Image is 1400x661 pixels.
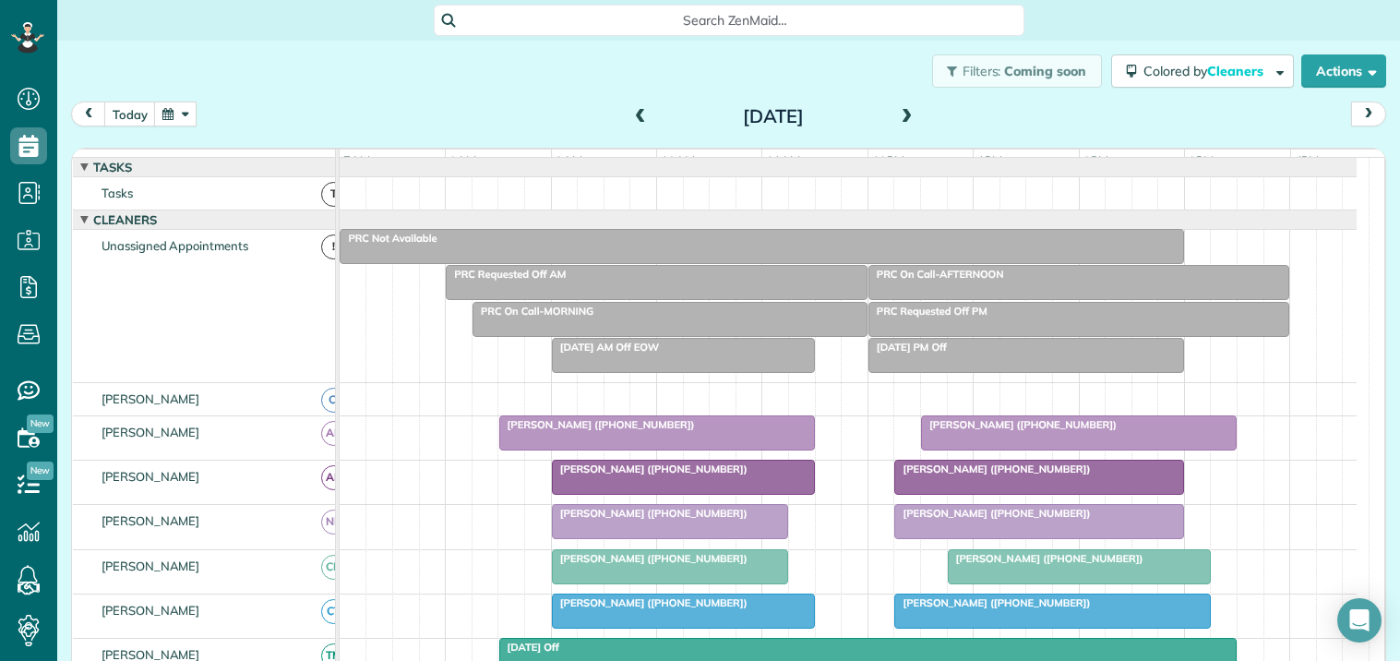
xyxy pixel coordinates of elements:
span: [PERSON_NAME] ([PHONE_NUMBER]) [893,463,1091,475]
span: [PERSON_NAME] ([PHONE_NUMBER]) [498,418,696,431]
span: [PERSON_NAME] ([PHONE_NUMBER]) [551,507,748,520]
span: [PERSON_NAME] [98,425,204,439]
span: [PERSON_NAME] ([PHONE_NUMBER]) [551,552,748,565]
span: T [321,182,346,207]
span: 8am [446,153,480,168]
span: PRC Not Available [339,232,437,245]
span: Tasks [90,160,136,174]
span: 1pm [974,153,1006,168]
button: today [104,102,156,126]
span: [PERSON_NAME] ([PHONE_NUMBER]) [551,463,748,475]
span: New [27,415,54,433]
span: [PERSON_NAME] [98,559,204,573]
div: Open Intercom Messenger [1337,598,1382,643]
span: PRC Requested Off AM [445,268,567,281]
span: PRC On Call-AFTERNOON [868,268,1005,281]
span: 11am [762,153,804,168]
button: prev [71,102,106,126]
span: 3pm [1185,153,1217,168]
span: Coming soon [1004,63,1087,79]
button: next [1351,102,1386,126]
span: AR [321,465,346,490]
span: 7am [340,153,374,168]
button: Actions [1301,54,1386,88]
span: Tasks [98,186,137,200]
span: [PERSON_NAME] [98,603,204,618]
span: CM [321,555,346,580]
span: [PERSON_NAME] ([PHONE_NUMBER]) [947,552,1144,565]
span: [PERSON_NAME] [98,513,204,528]
span: PRC Requested Off PM [868,305,988,318]
span: Filters: [963,63,1001,79]
span: [PERSON_NAME] ([PHONE_NUMBER]) [551,596,748,609]
span: PRC On Call-MORNING [472,305,594,318]
span: 10am [657,153,699,168]
span: 9am [552,153,586,168]
span: CT [321,599,346,624]
span: 4pm [1291,153,1323,168]
span: [PERSON_NAME] ([PHONE_NUMBER]) [920,418,1118,431]
span: [DATE] AM Off EOW [551,341,660,354]
span: ND [321,510,346,535]
span: ! [321,234,346,259]
span: [PERSON_NAME] ([PHONE_NUMBER]) [893,596,1091,609]
span: Cleaners [1207,63,1266,79]
span: [PERSON_NAME] [98,469,204,484]
span: AH [321,421,346,446]
span: 12pm [868,153,908,168]
span: CJ [321,388,346,413]
span: Cleaners [90,212,161,227]
span: [DATE] PM Off [868,341,948,354]
h2: [DATE] [658,106,889,126]
button: Colored byCleaners [1111,54,1294,88]
span: [PERSON_NAME] [98,391,204,406]
span: [PERSON_NAME] ([PHONE_NUMBER]) [893,507,1091,520]
span: Unassigned Appointments [98,238,252,253]
span: 2pm [1080,153,1112,168]
span: [DATE] Off [498,641,560,654]
span: Colored by [1143,63,1270,79]
span: New [27,462,54,480]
